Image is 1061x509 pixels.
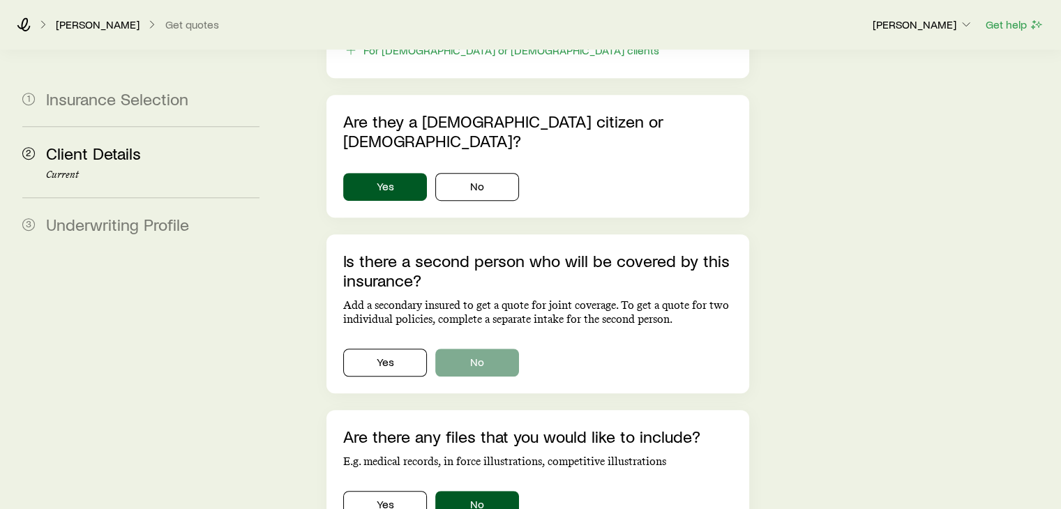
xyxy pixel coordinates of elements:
[343,349,427,377] button: Yes
[343,43,660,59] button: For [DEMOGRAPHIC_DATA] or [DEMOGRAPHIC_DATA] clients
[343,427,732,446] p: Are there any files that you would like to include?
[435,349,519,377] button: No
[363,43,659,57] div: For [DEMOGRAPHIC_DATA] or [DEMOGRAPHIC_DATA] clients
[46,214,189,234] span: Underwriting Profile
[872,17,974,33] button: [PERSON_NAME]
[435,173,519,201] button: No
[343,173,427,201] button: Yes
[343,298,732,326] p: Add a secondary insured to get a quote for joint coverage. To get a quote for two individual poli...
[46,89,188,109] span: Insurance Selection
[56,17,140,31] p: [PERSON_NAME]
[343,112,732,151] p: Are they a [DEMOGRAPHIC_DATA] citizen or [DEMOGRAPHIC_DATA]?
[343,455,732,469] p: E.g. medical records, in force illustrations, competitive illustrations
[165,18,220,31] button: Get quotes
[22,93,35,105] span: 1
[46,169,259,181] p: Current
[46,143,141,163] span: Client Details
[985,17,1044,33] button: Get help
[22,218,35,231] span: 3
[343,251,732,290] p: Is there a second person who will be covered by this insurance?
[22,147,35,160] span: 2
[873,17,973,31] p: [PERSON_NAME]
